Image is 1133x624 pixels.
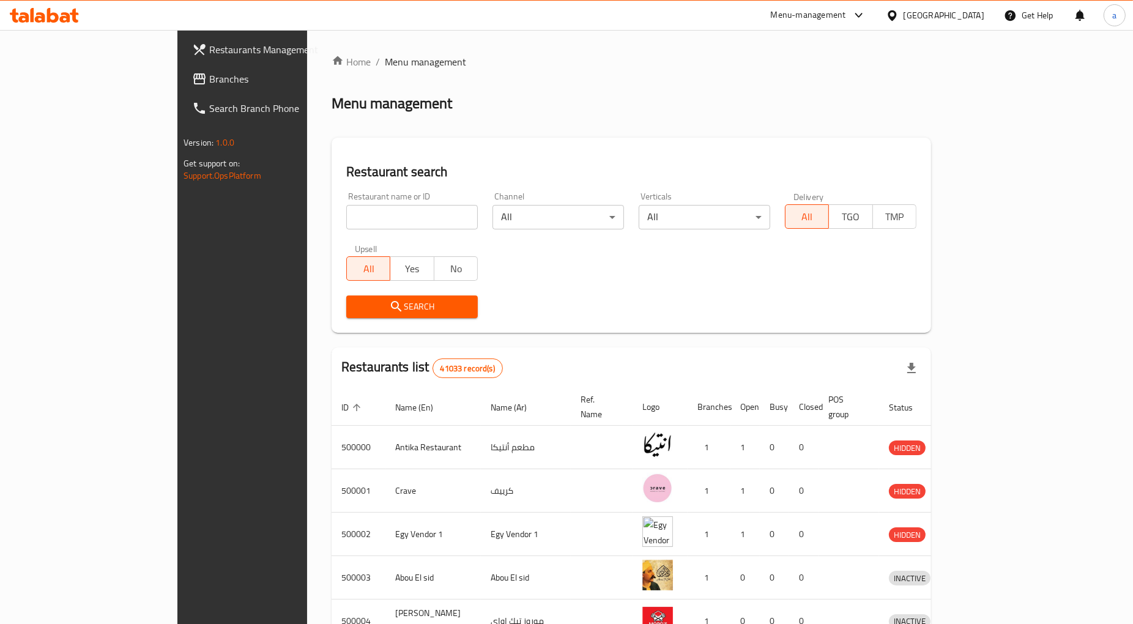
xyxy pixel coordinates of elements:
span: HIDDEN [889,528,926,542]
td: 0 [789,426,819,469]
td: 0 [760,426,789,469]
span: ID [341,400,365,415]
div: Export file [897,354,926,383]
button: No [434,256,478,281]
div: Menu-management [771,8,846,23]
span: TGO [834,208,867,226]
a: Branches [182,64,366,94]
span: Ref. Name [581,392,618,422]
h2: Restaurants list [341,358,503,378]
td: 0 [760,469,789,513]
img: Egy Vendor 1 [642,516,673,547]
td: 1 [688,426,730,469]
th: Logo [633,388,688,426]
button: TMP [872,204,916,229]
span: POS group [828,392,864,422]
span: HIDDEN [889,441,926,455]
label: Upsell [355,244,377,253]
button: Search [346,295,478,318]
div: [GEOGRAPHIC_DATA] [904,9,984,22]
td: 1 [730,513,760,556]
td: 0 [789,469,819,513]
span: Menu management [385,54,466,69]
button: TGO [828,204,872,229]
th: Closed [789,388,819,426]
span: Version: [184,135,214,150]
div: All [492,205,624,229]
a: Search Branch Phone [182,94,366,123]
div: Total records count [433,358,503,378]
th: Busy [760,388,789,426]
td: Crave [385,469,481,513]
td: 0 [730,556,760,600]
input: Search for restaurant name or ID.. [346,205,478,229]
h2: Menu management [332,94,452,113]
td: 1 [688,513,730,556]
span: Status [889,400,929,415]
li: / [376,54,380,69]
td: 0 [760,513,789,556]
td: 1 [688,469,730,513]
td: Egy Vendor 1 [481,513,571,556]
td: 1 [688,556,730,600]
button: All [346,256,390,281]
span: Branches [209,72,357,86]
img: Antika Restaurant [642,429,673,460]
h2: Restaurant search [346,163,916,181]
label: Delivery [793,192,824,201]
span: Restaurants Management [209,42,357,57]
td: 0 [789,513,819,556]
div: HIDDEN [889,440,926,455]
td: 0 [789,556,819,600]
span: No [439,260,473,278]
img: Crave [642,473,673,503]
th: Open [730,388,760,426]
div: All [639,205,770,229]
td: Antika Restaurant [385,426,481,469]
td: 1 [730,426,760,469]
span: All [790,208,824,226]
span: HIDDEN [889,485,926,499]
span: 1.0.0 [215,135,234,150]
td: كرييف [481,469,571,513]
span: Get support on: [184,155,240,171]
span: Name (En) [395,400,449,415]
span: Search Branch Phone [209,101,357,116]
nav: breadcrumb [332,54,931,69]
span: 41033 record(s) [433,363,502,374]
span: Search [356,299,468,314]
td: Egy Vendor 1 [385,513,481,556]
button: Yes [390,256,434,281]
a: Support.OpsPlatform [184,168,261,184]
a: Restaurants Management [182,35,366,64]
span: INACTIVE [889,571,931,585]
th: Branches [688,388,730,426]
td: Abou El sid [481,556,571,600]
span: TMP [878,208,912,226]
span: Yes [395,260,429,278]
td: 1 [730,469,760,513]
img: Abou El sid [642,560,673,590]
div: HIDDEN [889,527,926,542]
td: 0 [760,556,789,600]
span: a [1112,9,1116,22]
span: All [352,260,385,278]
td: مطعم أنتيكا [481,426,571,469]
td: Abou El sid [385,556,481,600]
button: All [785,204,829,229]
span: Name (Ar) [491,400,543,415]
